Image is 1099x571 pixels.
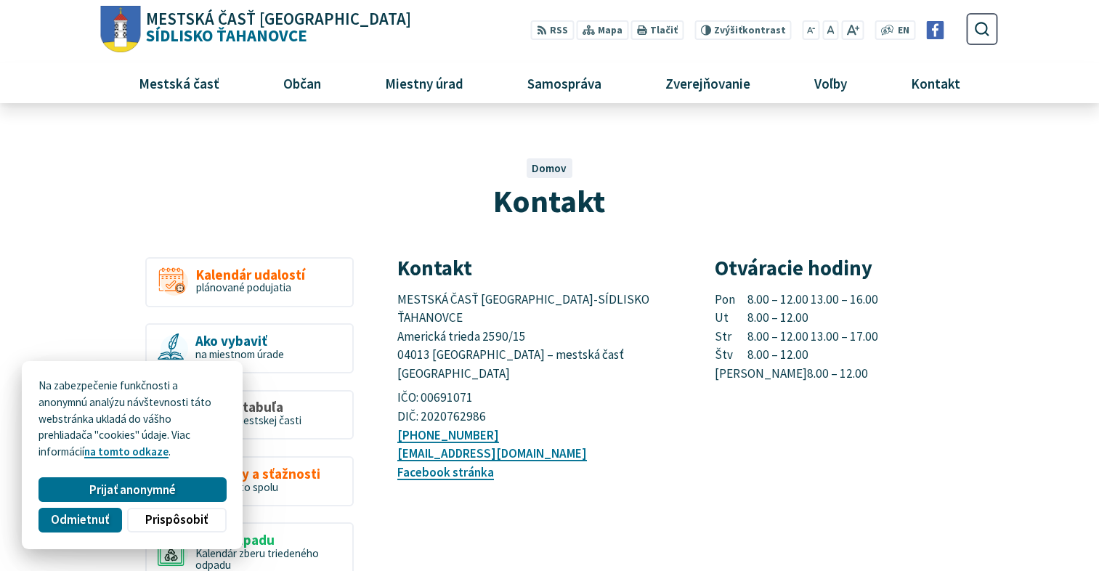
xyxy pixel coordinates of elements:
[660,63,755,102] span: Zverejňovanie
[926,21,944,39] img: Prejsť na Facebook stránku
[89,482,176,498] span: Prijať anonymné
[379,63,469,102] span: Miestny úrad
[196,466,320,482] span: Podnety a sťažnosti
[522,63,607,102] span: Samospráva
[38,477,226,502] button: Prijať anonymné
[550,23,568,39] span: RSS
[196,400,301,415] span: Úradná tabuľa
[809,63,853,102] span: Voľby
[145,512,208,527] span: Prispôsobiť
[841,20,864,40] button: Zväčšiť veľkosť písma
[38,508,121,532] button: Odmietnuť
[112,63,246,102] a: Mestská časť
[84,445,169,458] a: na tomto odkaze
[51,512,109,527] span: Odmietnuť
[531,20,574,40] a: RSS
[714,25,786,36] span: kontrast
[714,24,742,36] span: Zvýšiť
[145,456,354,506] a: Podnety a sťažnosti Vyriešme to spolu
[196,413,301,427] span: Oznamy mestskej časti
[145,323,354,373] a: Ako vybaviť na miestnom úrade
[885,63,987,102] a: Kontakt
[501,63,628,102] a: Samospráva
[715,346,748,365] span: Štv
[101,6,411,53] a: Logo Sídlisko Ťahanovce, prejsť na domovskú stránku.
[577,20,628,40] a: Mapa
[127,508,226,532] button: Prispôsobiť
[397,427,499,443] a: [PHONE_NUMBER]
[715,365,807,384] span: [PERSON_NAME]
[822,20,838,40] button: Nastaviť pôvodnú veľkosť písma
[141,11,412,44] span: Sídlisko Ťahanovce
[145,390,354,440] a: Úradná tabuľa Oznamy mestskej časti
[277,63,326,102] span: Občan
[694,20,791,40] button: Zvýšiťkontrast
[898,23,909,39] span: EN
[397,445,587,461] a: [EMAIL_ADDRESS][DOMAIN_NAME]
[598,23,623,39] span: Mapa
[397,464,494,480] a: Facebook stránka
[715,328,748,347] span: Str
[256,63,347,102] a: Občan
[38,378,226,461] p: Na zabezpečenie funkčnosti a anonymnú analýzu návštevnosti táto webstránka ukladá do vášho prehli...
[195,347,284,361] span: na miestnom úrade
[715,309,748,328] span: Ut
[715,257,998,280] h3: Otváracie hodiny
[146,11,411,28] span: Mestská časť [GEOGRAPHIC_DATA]
[195,333,284,349] span: Ako vybaviť
[397,291,652,382] span: MESTSKÁ ČASŤ [GEOGRAPHIC_DATA]-SÍDLISKO ŤAHANOVCE Americká trieda 2590/15 04013 [GEOGRAPHIC_DATA]...
[894,23,914,39] a: EN
[196,280,291,294] span: plánované podujatia
[650,25,678,36] span: Tlačiť
[145,257,354,307] a: Kalendár udalostí plánované podujatia
[532,161,567,175] a: Domov
[493,181,605,221] span: Kontakt
[788,63,874,102] a: Voľby
[906,63,966,102] span: Kontakt
[196,267,305,283] span: Kalendár udalostí
[133,63,224,102] span: Mestská časť
[715,291,998,384] p: 8.00 – 12.00 13.00 – 16.00 8.00 – 12.00 8.00 – 12.00 13.00 – 17.00 8.00 – 12.00 8.00 – 12.00
[639,63,777,102] a: Zverejňovanie
[397,257,681,280] h3: Kontakt
[631,20,684,40] button: Tlačiť
[715,291,748,309] span: Pon
[803,20,820,40] button: Zmenšiť veľkosť písma
[195,532,341,548] span: Zber odpadu
[397,389,681,426] p: IČO: 00691071 DIČ: 2020762986
[358,63,490,102] a: Miestny úrad
[101,6,141,53] img: Prejsť na domovskú stránku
